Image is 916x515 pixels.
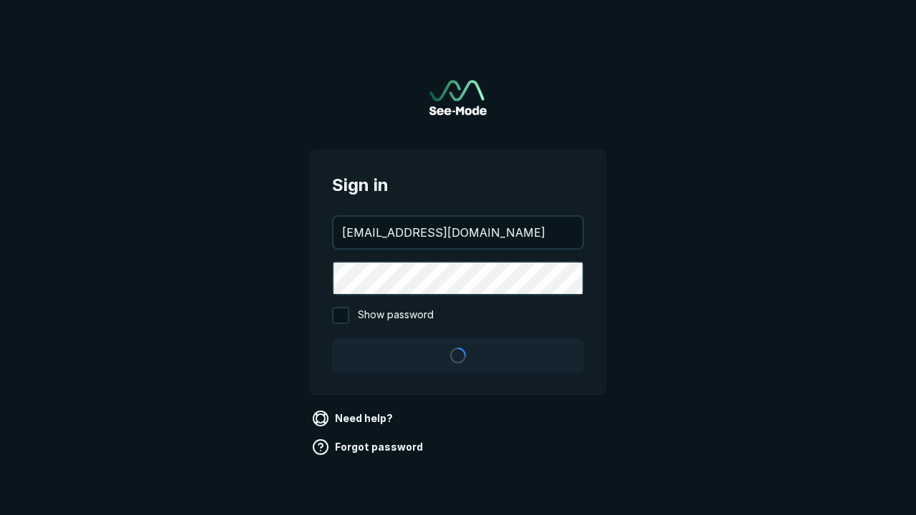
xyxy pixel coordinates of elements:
img: See-Mode Logo [429,80,487,115]
a: Go to sign in [429,80,487,115]
input: your@email.com [333,217,583,248]
span: Show password [358,307,434,324]
a: Forgot password [309,436,429,458]
span: Sign in [332,172,584,198]
a: Need help? [309,407,399,430]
